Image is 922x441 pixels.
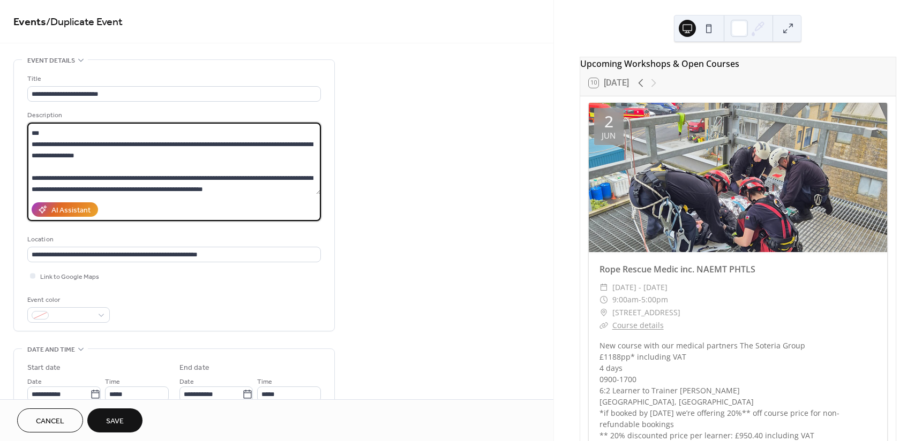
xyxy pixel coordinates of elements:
span: Time [257,376,272,387]
div: End date [179,362,209,374]
span: [STREET_ADDRESS] [612,306,680,319]
div: Title [27,73,319,85]
div: ​ [599,319,608,332]
span: 9:00am [612,293,639,306]
button: AI Assistant [32,202,98,217]
span: Event details [27,55,75,66]
span: [DATE] - [DATE] [612,281,668,294]
span: 5:00pm [641,293,668,306]
span: Date [27,376,42,387]
div: Description [27,110,319,121]
span: Date [179,376,194,387]
div: Jun [602,132,616,140]
div: Upcoming Workshops & Open Courses [580,57,896,70]
span: Cancel [36,416,64,427]
div: ​ [599,306,608,319]
a: Rope Rescue Medic inc. NAEMT PHTLS [599,263,755,275]
a: Course details [612,320,664,330]
div: AI Assistant [51,205,91,216]
div: Location [27,234,319,245]
div: ​ [599,293,608,306]
span: Link to Google Maps [40,271,99,283]
span: Save [106,416,124,427]
div: 2 [604,113,613,130]
div: ​ [599,281,608,294]
div: Start date [27,362,61,374]
span: Date and time [27,344,75,355]
span: Time [105,376,120,387]
button: Cancel [17,408,83,432]
span: - [639,293,641,306]
span: / Duplicate Event [46,12,123,33]
div: Event color [27,294,108,306]
a: Events [13,12,46,33]
button: Save [87,408,143,432]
